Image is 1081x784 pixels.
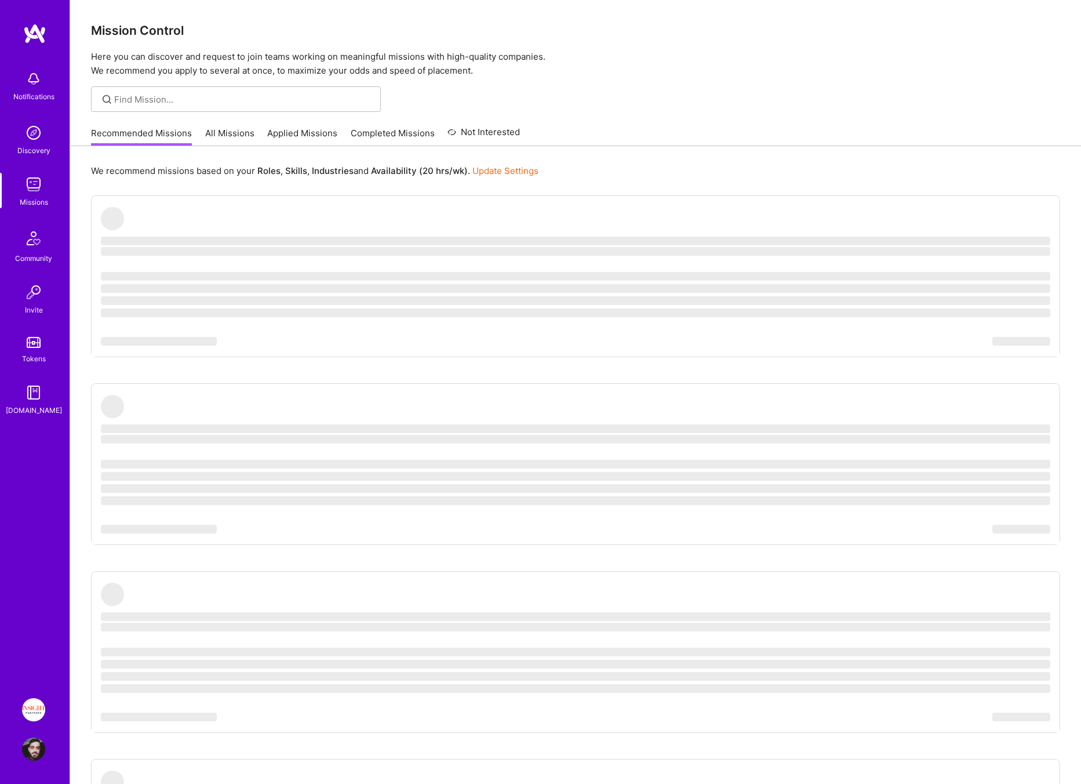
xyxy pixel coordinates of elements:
[100,93,114,106] i: icon SearchGrey
[91,50,1060,78] p: Here you can discover and request to join teams working on meaningful missions with high-quality ...
[205,127,254,146] a: All Missions
[22,353,46,365] div: Tokens
[22,173,45,196] img: teamwork
[91,165,538,177] p: We recommend missions based on your , , and .
[312,165,354,176] b: Industries
[27,337,41,348] img: tokens
[6,404,62,416] div: [DOMAIN_NAME]
[22,281,45,304] img: Invite
[472,165,538,176] a: Update Settings
[15,252,52,264] div: Community
[91,127,192,146] a: Recommended Missions
[91,23,1060,38] h3: Mission Control
[19,738,48,761] a: User Avatar
[13,90,54,103] div: Notifications
[19,698,48,721] a: Insight Partners: Data & AI - Sourcing
[114,93,372,106] input: Find Mission...
[351,127,435,146] a: Completed Missions
[22,738,45,761] img: User Avatar
[25,304,43,316] div: Invite
[22,121,45,144] img: discovery
[22,698,45,721] img: Insight Partners: Data & AI - Sourcing
[285,165,307,176] b: Skills
[20,224,48,252] img: Community
[17,144,50,157] div: Discovery
[22,381,45,404] img: guide book
[267,127,337,146] a: Applied Missions
[20,196,48,208] div: Missions
[371,165,468,176] b: Availability (20 hrs/wk)
[22,67,45,90] img: bell
[447,125,520,146] a: Not Interested
[23,23,46,44] img: logo
[257,165,281,176] b: Roles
